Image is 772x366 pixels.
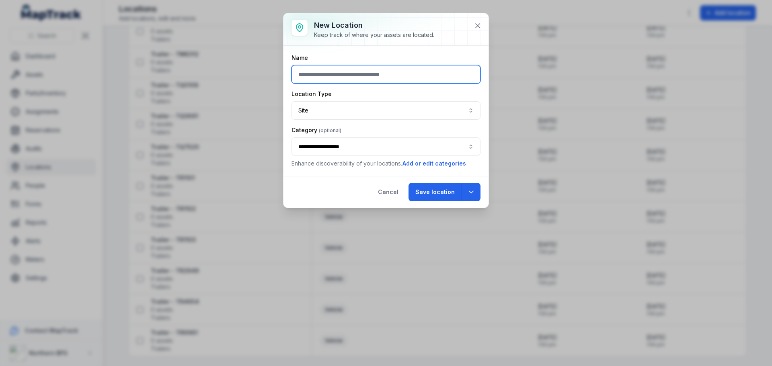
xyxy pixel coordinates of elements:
[371,183,405,201] button: Cancel
[314,20,434,31] h3: New location
[292,159,480,168] p: Enhance discoverability of your locations.
[314,31,434,39] div: Keep track of where your assets are located.
[292,90,332,98] label: Location Type
[402,159,466,168] button: Add or edit categories
[292,126,341,134] label: Category
[292,54,308,62] label: Name
[292,101,480,120] button: Site
[409,183,462,201] button: Save location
